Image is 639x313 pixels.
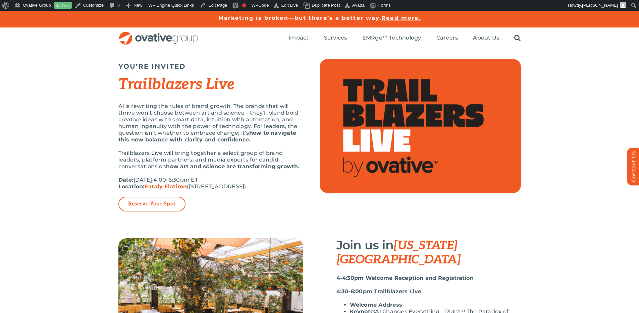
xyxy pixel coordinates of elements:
p: [DATE] 4:00-6:30pm ET ([STREET_ADDRESS]) [118,177,303,190]
div: Focus keyphrase not set [242,3,246,7]
span: EMRge™ Technology [362,35,421,41]
h3: Join us in [336,238,521,266]
a: Marketing is broken—but there’s a better way. [218,15,382,21]
em: Trailblazers Live [118,75,235,94]
span: Careers [436,35,458,41]
h5: YOU’RE INVITED [118,62,303,70]
a: Search [514,35,521,42]
span: Services [324,35,347,41]
p: Trailblazers Live will bring together a select group of brand leaders, platform partners, and med... [118,150,303,170]
a: About Us [473,35,499,42]
span: [US_STATE][GEOGRAPHIC_DATA] [336,238,461,267]
strong: Welcome Address [350,302,403,308]
img: Top Image (2) [320,59,521,193]
a: EMRge™ Technology [362,35,421,42]
span: [PERSON_NAME] [582,3,618,8]
strong: how to navigate this new balance with clarity and confidence. [118,130,297,143]
nav: Menu [288,27,521,49]
a: Eataly Flatiron [145,183,187,190]
strong: Date: [118,177,134,183]
span: About Us [473,35,499,41]
strong: Location: [118,183,187,190]
span: Impact [288,35,309,41]
a: OG_Full_horizontal_RGB [118,31,199,37]
a: Read more. [381,15,421,21]
a: Impact [288,35,309,42]
a: Careers [436,35,458,42]
a: Services [324,35,347,42]
strong: 4:30-6:00pm Trailblazers Live [336,288,422,295]
strong: 4-4:30pm Welcome Reception and Registration [336,275,474,281]
p: AI is rewriting the rules of brand growth. The brands that will thrive won’t choose between art a... [118,103,303,143]
a: Live [54,2,72,9]
strong: how art and science are transforming growth. [166,163,300,170]
a: Reserve Your Spot [128,201,175,207]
